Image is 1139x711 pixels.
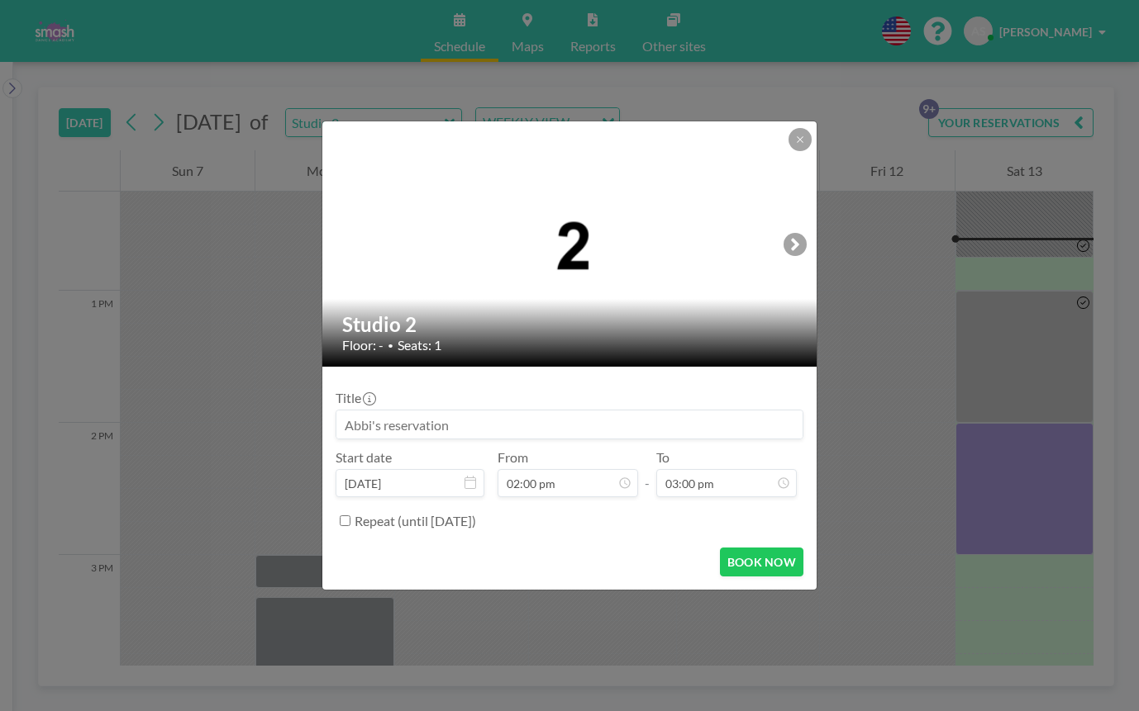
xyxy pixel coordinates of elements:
[498,449,528,466] label: From
[720,547,803,576] button: BOOK NOW
[336,410,803,438] input: Abbi's reservation
[336,390,374,406] label: Title
[656,449,670,466] label: To
[388,339,393,352] span: •
[355,513,476,529] label: Repeat (until [DATE])
[322,203,818,284] img: 537.png
[342,337,384,353] span: Floor: -
[342,312,798,337] h2: Studio 2
[336,449,392,466] label: Start date
[398,337,441,353] span: Seats: 1
[645,455,650,491] span: -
